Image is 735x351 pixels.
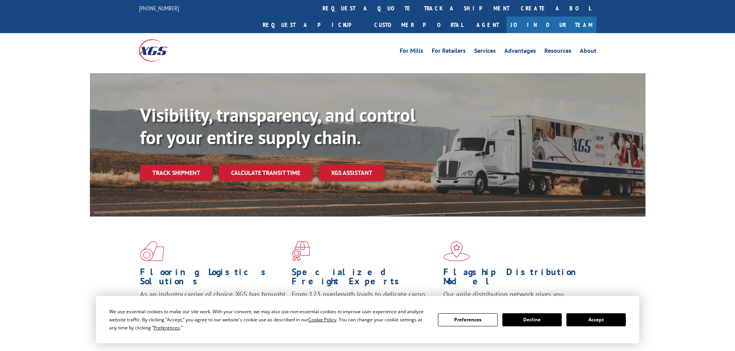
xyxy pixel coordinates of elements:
[544,48,571,56] a: Resources
[443,241,470,261] img: xgs-icon-flagship-distribution-model-red
[400,48,423,56] a: For Mills
[504,48,536,56] a: Advantages
[443,290,585,308] span: Our agile distribution network gives you nationwide inventory management on demand.
[292,290,438,324] p: From 123 overlength loads to delicate cargo, our experienced staff knows the best way to move you...
[140,241,164,261] img: xgs-icon-total-supply-chain-intelligence-red
[154,324,180,331] span: Preferences
[308,316,336,323] span: Cookie Policy
[109,307,429,332] div: We use essential cookies to make our site work. With your consent, we may also use non-essential ...
[474,48,496,56] a: Services
[140,290,286,317] span: As an industry carrier of choice, XGS has brought innovation and dedication to flooring logistics...
[502,313,562,326] button: Decline
[257,17,368,33] a: Request a pickup
[319,165,385,181] a: XGS ASSISTANT
[443,267,589,290] h1: Flagship Distribution Model
[580,48,596,56] a: About
[292,267,438,290] h1: Specialized Freight Experts
[140,103,416,149] b: Visibility, transparency, and control for your entire supply chain.
[469,17,507,33] a: Agent
[566,313,626,326] button: Accept
[96,296,639,343] div: Cookie Consent Prompt
[140,165,213,181] a: Track shipment
[139,4,179,12] a: [PHONE_NUMBER]
[507,17,596,33] a: Join Our Team
[292,241,310,261] img: xgs-icon-focused-on-flooring-red
[432,48,466,56] a: For Retailers
[219,165,313,181] a: Calculate transit time
[140,267,286,290] h1: Flooring Logistics Solutions
[368,17,469,33] a: Customer Portal
[438,313,497,326] button: Preferences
